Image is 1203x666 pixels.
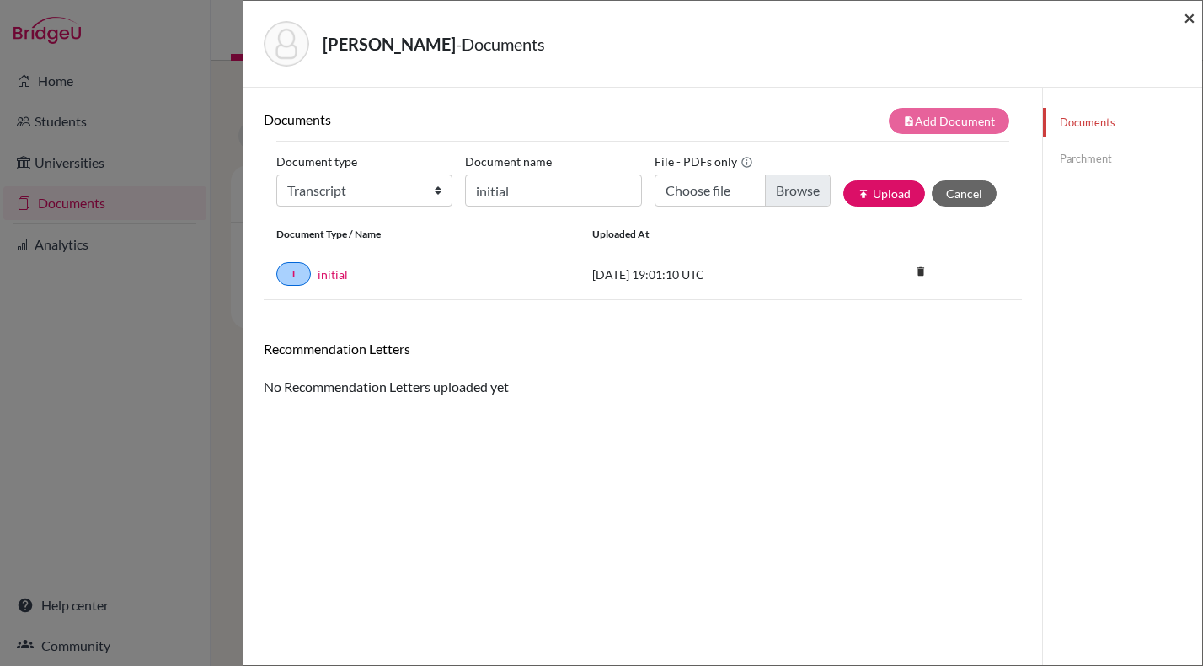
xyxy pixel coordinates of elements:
button: Close [1184,8,1195,28]
a: Parchment [1043,144,1202,174]
span: × [1184,5,1195,30]
div: [DATE] 19:01:10 UTC [580,266,832,283]
label: Document name [465,148,552,175]
a: delete [908,261,933,284]
div: No Recommendation Letters uploaded yet [264,341,1022,397]
span: - Documents [456,34,545,54]
h6: Documents [264,111,643,127]
a: T [276,262,311,286]
label: Document type [276,148,357,175]
strong: [PERSON_NAME] [323,34,456,54]
i: delete [908,259,933,284]
a: initial [318,266,348,283]
button: publishUpload [843,180,925,207]
h6: Recommendation Letters [264,341,1022,357]
i: note_add [903,115,915,127]
a: Documents [1043,108,1202,137]
button: Cancel [932,180,997,207]
div: Document Type / Name [264,227,580,242]
div: Uploaded at [580,227,832,242]
i: publish [858,188,869,200]
button: note_addAdd Document [889,108,1009,134]
label: File - PDFs only [655,148,753,175]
